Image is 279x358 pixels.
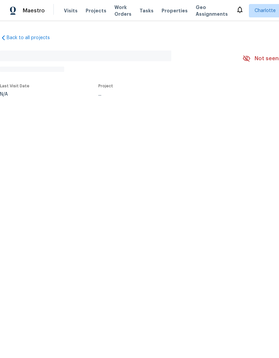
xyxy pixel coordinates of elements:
span: Visits [64,7,78,14]
span: Properties [162,7,188,14]
span: Tasks [139,8,154,13]
span: Projects [86,7,106,14]
span: Maestro [23,7,45,14]
span: Work Orders [114,4,131,17]
div: ... [98,92,227,97]
span: Charlotte [255,7,276,14]
span: Geo Assignments [196,4,228,17]
span: Project [98,84,113,88]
